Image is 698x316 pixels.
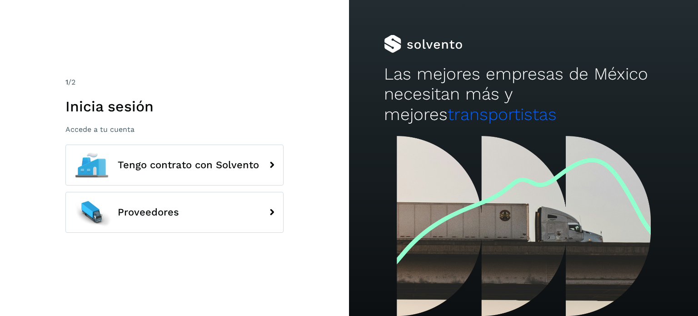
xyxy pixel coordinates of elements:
[65,192,284,233] button: Proveedores
[65,98,284,115] h1: Inicia sesión
[65,78,68,86] span: 1
[118,160,259,171] span: Tengo contrato con Solvento
[384,64,663,125] h2: Las mejores empresas de México necesitan más y mejores
[65,145,284,186] button: Tengo contrato con Solvento
[65,77,284,88] div: /2
[118,207,179,218] span: Proveedores
[65,125,284,134] p: Accede a tu cuenta
[448,105,557,124] span: transportistas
